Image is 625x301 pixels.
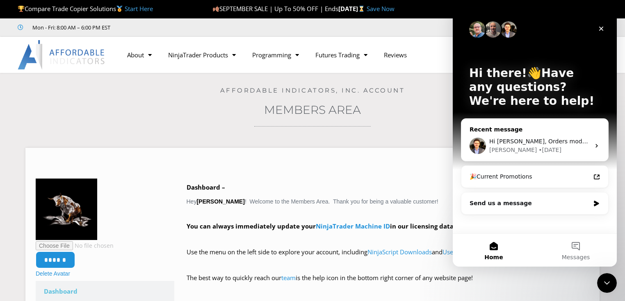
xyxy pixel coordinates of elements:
a: Members Area [264,103,361,117]
a: User Manuals [443,248,481,256]
span: SEPTEMBER SALE | Up To 50% OFF | Ends [212,5,338,13]
div: • [DATE] [86,138,109,146]
img: ⌛ [358,6,365,12]
a: Delete Avatar [36,270,70,277]
a: Affordable Indicators, Inc. Account [220,86,405,94]
a: Start Here [125,5,153,13]
div: Close [141,13,156,28]
span: Mon - Fri: 8:00 AM – 6:00 PM EST [30,23,110,32]
img: 🥇 [116,6,123,12]
a: NinjaTrader Machine ID [316,222,390,230]
a: team [281,274,296,282]
a: About [119,45,160,64]
div: Send us a message [8,184,156,206]
iframe: Intercom live chat [597,273,617,293]
img: 🍂 [213,6,219,12]
span: Compare Trade Copier Solutions [18,5,153,13]
div: Send us a message [17,191,137,199]
div: 🎉Current Promotions [17,164,137,173]
span: Home [32,246,50,252]
a: Reviews [376,45,415,64]
div: [PERSON_NAME] [36,138,84,146]
p: Use the menu on the left side to explore your account, including and . [187,247,590,269]
img: 🏆 [18,6,24,12]
p: The best way to quickly reach our is the help icon in the bottom right corner of any website page! [187,272,590,295]
a: NinjaTrader Products [160,45,244,64]
img: Bull-150x150.png [36,179,97,240]
iframe: Customer reviews powered by Trustpilot [122,23,245,32]
strong: You can always immediately update your in our licensing database. [187,222,470,230]
nav: Menu [119,45,488,64]
a: NinjaScript Downloads [367,248,432,256]
span: Messages [109,246,137,252]
a: 🎉Current Promotions [12,161,152,176]
strong: [PERSON_NAME] [196,198,244,205]
button: Messages [82,226,164,258]
a: Save Now [367,5,395,13]
div: Hey ! Welcome to the Members Area. Thank you for being a valuable customer! [187,182,590,295]
b: Dashboard – [187,183,225,191]
span: Hi [PERSON_NAME], Orders mode will have a slight delay as you are waiting to get filled on all ac... [36,130,562,136]
img: LogoAI [18,40,106,70]
iframe: Intercom live chat [453,8,617,267]
a: Futures Trading [307,45,376,64]
a: Programming [244,45,307,64]
strong: [DATE] [338,5,367,13]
